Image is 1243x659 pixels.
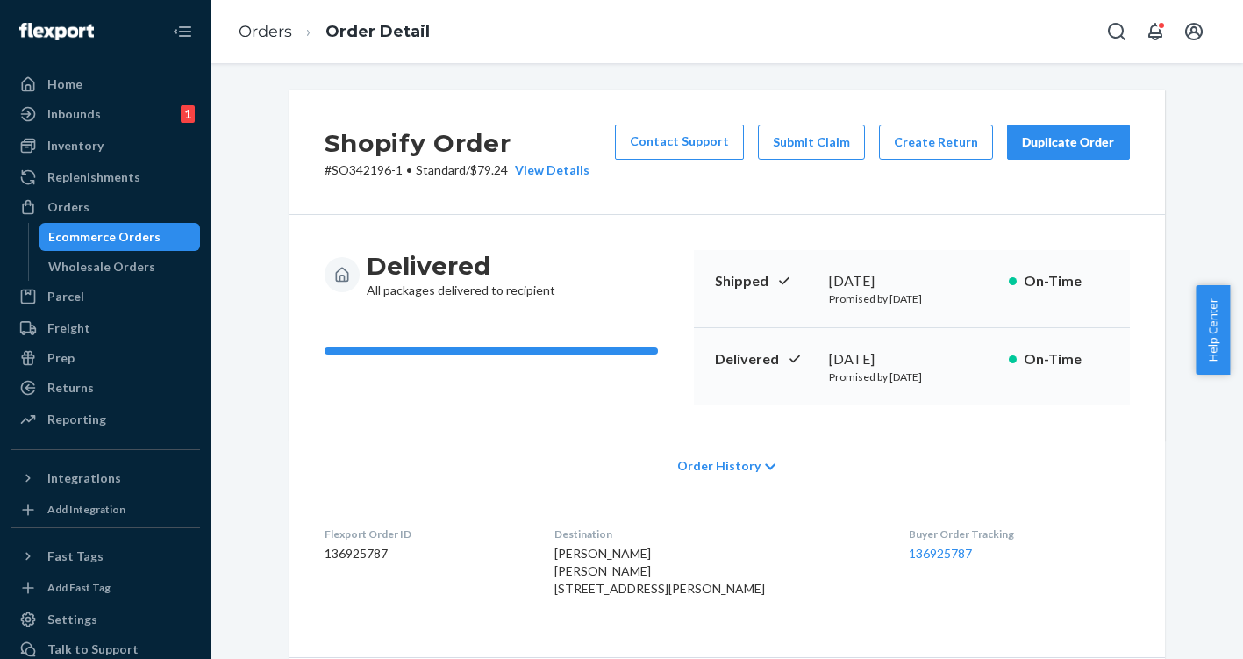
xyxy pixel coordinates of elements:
[325,125,589,161] h2: Shopify Order
[47,379,94,397] div: Returns
[11,163,200,191] a: Replenishments
[554,546,765,596] span: [PERSON_NAME] [PERSON_NAME] [STREET_ADDRESS][PERSON_NAME]
[11,374,200,402] a: Returns
[829,349,995,369] div: [DATE]
[1196,285,1230,375] button: Help Center
[11,193,200,221] a: Orders
[677,457,761,475] span: Order History
[47,319,90,337] div: Freight
[1138,14,1173,49] button: Open notifications
[715,271,815,291] p: Shipped
[47,580,111,595] div: Add Fast Tag
[829,369,995,384] p: Promised by [DATE]
[47,168,140,186] div: Replenishments
[39,253,201,281] a: Wholesale Orders
[47,105,101,123] div: Inbounds
[47,137,104,154] div: Inventory
[615,125,744,160] a: Contact Support
[11,542,200,570] button: Fast Tags
[239,22,292,41] a: Orders
[1129,606,1225,650] iframe: Opens a widget where you can chat to one of our agents
[11,605,200,634] a: Settings
[325,526,527,541] dt: Flexport Order ID
[11,314,200,342] a: Freight
[325,22,430,41] a: Order Detail
[47,469,121,487] div: Integrations
[909,546,972,561] a: 136925787
[1022,133,1115,151] div: Duplicate Order
[508,161,589,179] button: View Details
[1099,14,1134,49] button: Open Search Box
[1024,271,1109,291] p: On-Time
[165,14,200,49] button: Close Navigation
[47,75,82,93] div: Home
[181,105,195,123] div: 1
[47,611,97,628] div: Settings
[325,161,589,179] p: # SO342196-1 / $79.24
[1176,14,1211,49] button: Open account menu
[758,125,865,160] button: Submit Claim
[47,502,125,517] div: Add Integration
[11,464,200,492] button: Integrations
[47,198,89,216] div: Orders
[367,250,555,282] h3: Delivered
[879,125,993,160] button: Create Return
[48,228,161,246] div: Ecommerce Orders
[47,411,106,428] div: Reporting
[1024,349,1109,369] p: On-Time
[47,349,75,367] div: Prep
[11,70,200,98] a: Home
[1007,125,1130,160] button: Duplicate Order
[416,162,466,177] span: Standard
[39,223,201,251] a: Ecommerce Orders
[325,545,527,562] dd: 136925787
[11,344,200,372] a: Prep
[406,162,412,177] span: •
[11,499,200,520] a: Add Integration
[829,291,995,306] p: Promised by [DATE]
[11,100,200,128] a: Inbounds1
[367,250,555,299] div: All packages delivered to recipient
[11,132,200,160] a: Inventory
[11,405,200,433] a: Reporting
[909,526,1130,541] dt: Buyer Order Tracking
[19,23,94,40] img: Flexport logo
[829,271,995,291] div: [DATE]
[225,6,444,58] ol: breadcrumbs
[554,526,881,541] dt: Destination
[47,288,84,305] div: Parcel
[715,349,815,369] p: Delivered
[48,258,155,276] div: Wholesale Orders
[47,641,139,658] div: Talk to Support
[11,577,200,598] a: Add Fast Tag
[11,283,200,311] a: Parcel
[47,548,104,565] div: Fast Tags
